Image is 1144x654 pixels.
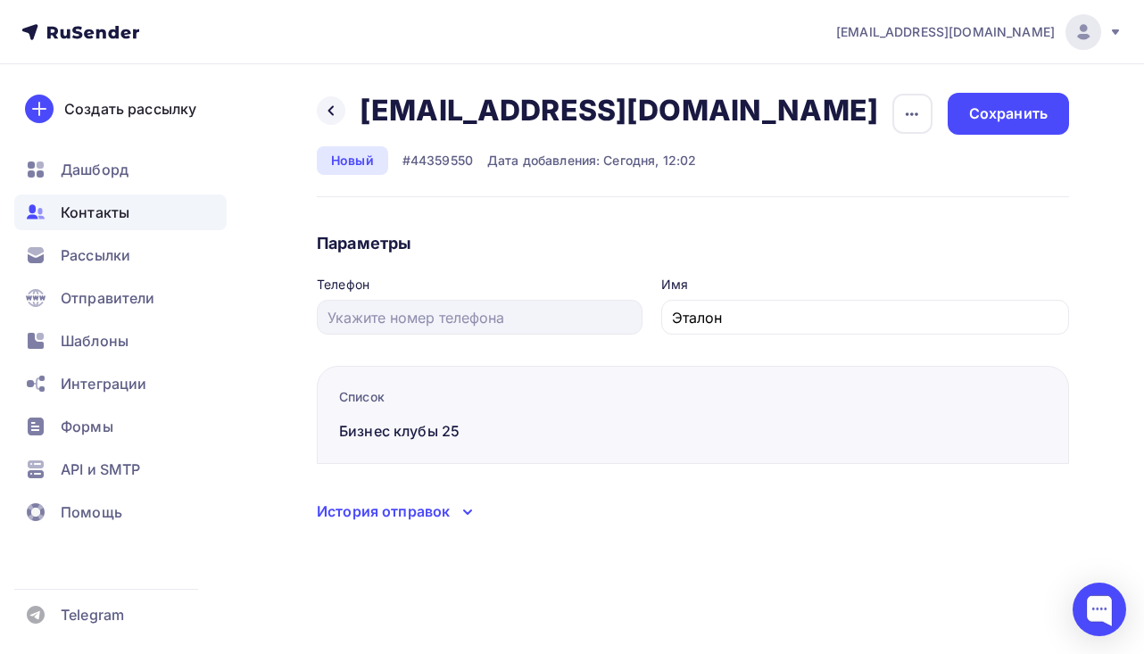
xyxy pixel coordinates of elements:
[969,103,1048,124] div: Сохранить
[672,307,1059,328] input: Укажите имя контакта
[61,373,146,394] span: Интеграции
[317,146,388,175] div: Новый
[317,276,642,300] legend: Телефон
[14,280,227,316] a: Отправители
[61,287,155,309] span: Отправители
[14,152,227,187] a: Дашборд
[61,202,129,223] span: Контакты
[64,98,196,120] div: Создать рассылку
[61,244,130,266] span: Рассылки
[836,14,1123,50] a: [EMAIL_ADDRESS][DOMAIN_NAME]
[61,416,113,437] span: Формы
[402,152,473,170] div: #44359550
[317,501,450,522] div: История отправок
[61,159,128,180] span: Дашборд
[14,409,227,444] a: Формы
[327,307,633,328] input: Укажите номер телефона
[487,152,696,170] div: Дата добавления: Сегодня, 12:02
[14,323,227,359] a: Шаблоны
[61,459,140,480] span: API и SMTP
[14,237,227,273] a: Рассылки
[339,388,647,406] div: Список
[836,23,1055,41] span: [EMAIL_ADDRESS][DOMAIN_NAME]
[61,604,124,625] span: Telegram
[317,233,1069,254] h4: Параметры
[61,330,128,352] span: Шаблоны
[14,195,227,230] a: Контакты
[339,420,647,442] div: Бизнес клубы 25
[360,93,878,128] h2: [EMAIL_ADDRESS][DOMAIN_NAME]
[661,276,1069,300] legend: Имя
[61,501,122,523] span: Помощь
